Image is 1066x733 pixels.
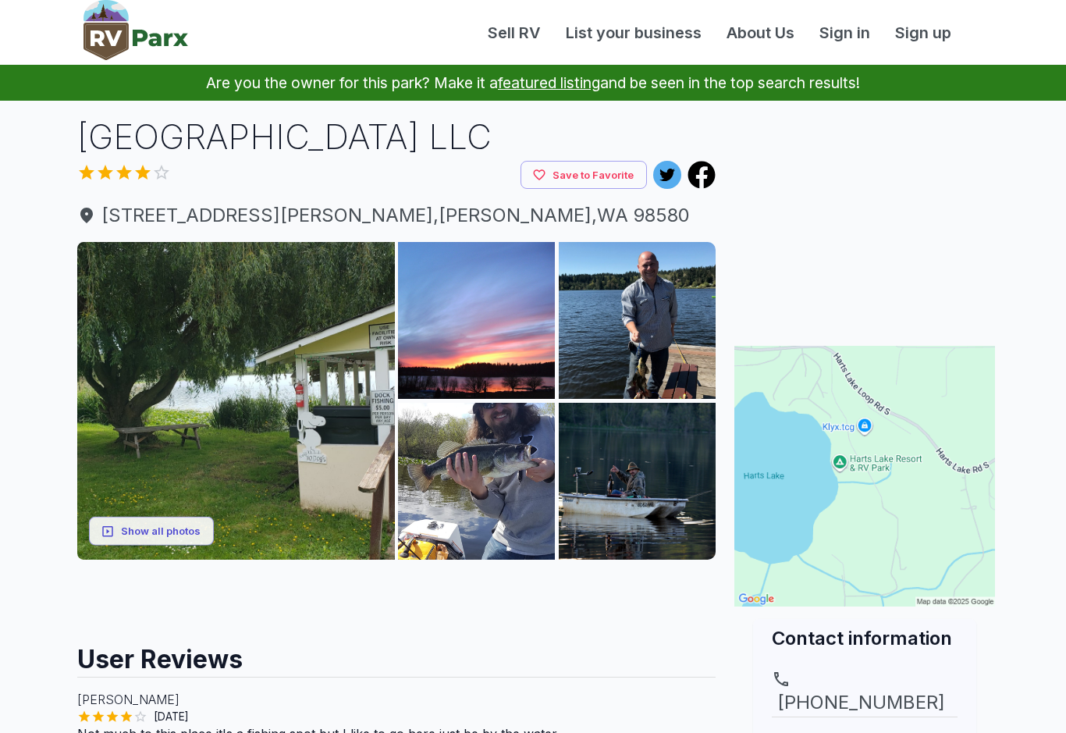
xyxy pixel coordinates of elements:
[77,560,716,630] iframe: Advertisement
[398,242,555,399] img: AAcXr8pSOdqyA1swTeFFiAZGqldI5x2N-PiVbfNHGbwpbdouqZfQeRSqw9TWBp4yMcIUVqI8x7-jsKATpnZbqImm499O6zF48...
[498,73,600,92] a: featured listing
[734,346,995,607] img: Map for Harts Lake Resort & RV Park LLC
[559,242,716,399] img: AAcXr8o5MDRw5NBBNdDR8d5vxIYPb07kYL_aI-ykVCGjfWbsRaLofxroKWlUk--hAnXFNe3fni5EeASD7tdITsBS7e4_57o3W...
[77,201,716,230] a: [STREET_ADDRESS][PERSON_NAME],[PERSON_NAME],WA 98580
[807,21,883,44] a: Sign in
[553,21,714,44] a: List your business
[77,630,716,677] h2: User Reviews
[89,517,214,546] button: Show all photos
[734,113,995,308] iframe: Advertisement
[398,403,555,560] img: AAcXr8oZRD3kcrPPZCdB2LDlMosFIJS5aPTM5X23qslNBZ1kzL1S0D1sRhFGTvjG_NaOsOyNClBcXFefExHPsXI6f64y2JOft...
[77,690,716,709] p: [PERSON_NAME]
[714,21,807,44] a: About Us
[147,709,195,724] span: [DATE]
[772,670,958,717] a: [PHONE_NUMBER]
[559,403,716,560] img: AAcXr8pdEbvxIWXSGqOZxmabEDBr-2LkFhhqhsjHxqcrKFsBoTycuKBqUe4fpDszRXOvTqqf-4by4p_csZmJ5uqTDJezm0hG3...
[521,161,647,190] button: Save to Favorite
[19,65,1047,101] p: Are you the owner for this park? Make it a and be seen in the top search results!
[77,201,716,230] span: [STREET_ADDRESS][PERSON_NAME] , [PERSON_NAME] , WA 98580
[772,625,958,651] h2: Contact information
[77,113,716,161] h1: [GEOGRAPHIC_DATA] LLC
[77,242,395,560] img: AAcXr8pWtqcL9xF7O7ZGg36n7eQu2J0bF1KnnQGjWoZB5oMqx2Xed2HJejuXkQ7WLotjqqG0fSKHOUbxrt_D7LwTq2OmJlQlL...
[475,21,553,44] a: Sell RV
[883,21,964,44] a: Sign up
